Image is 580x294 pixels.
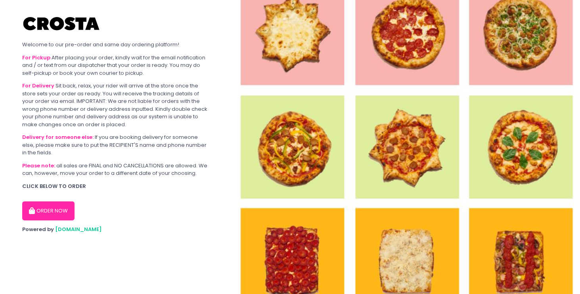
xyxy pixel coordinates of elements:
div: all sales are FINAL and NO CANCELLATIONS are allowed. We can, however, move your order to a diffe... [22,162,210,177]
div: Powered by [22,226,210,233]
b: Delivery for someone else: [22,133,94,141]
b: Please note: [22,162,55,169]
b: For Delivery [22,82,54,89]
b: For Pickup [22,54,50,61]
button: ORDER NOW [22,201,75,220]
div: Sit back, relax, your rider will arrive at the store once the store sets your order as ready. You... [22,82,210,128]
div: After placing your order, kindly wait for the email notification and / or text from our dispatche... [22,54,210,77]
div: If you are booking delivery for someone else, please make sure to put the RECIPIENT'S name and ph... [22,133,210,157]
img: Crosta Pizzeria [22,12,101,36]
a: [DOMAIN_NAME] [55,226,102,233]
div: Welcome to our pre-order and same day ordering platform! [22,41,210,49]
div: CLICK BELOW TO ORDER [22,182,210,190]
